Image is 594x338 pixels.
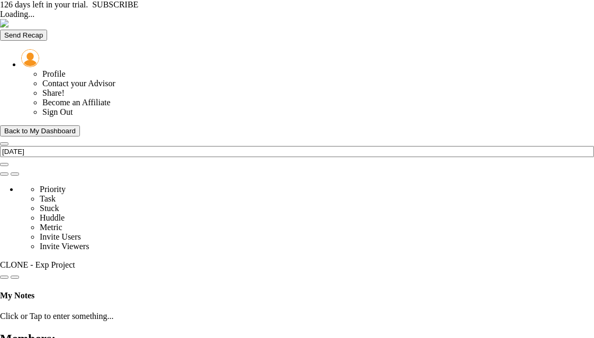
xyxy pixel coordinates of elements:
[42,88,65,97] span: Share!
[40,232,81,241] span: Invite Users
[42,69,66,78] span: Profile
[40,242,89,251] span: Invite Viewers
[40,185,66,194] span: Priority
[40,223,62,232] span: Metric
[42,107,73,116] span: Sign Out
[4,127,76,135] div: Back to My Dashboard
[40,213,65,222] span: Huddle
[4,31,43,39] span: Send Recap
[40,204,59,213] span: Stuck
[42,98,111,107] span: Become an Affiliate
[42,79,115,88] span: Contact your Advisor
[21,49,39,67] img: 157261.Person.photo
[40,194,56,203] span: Task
